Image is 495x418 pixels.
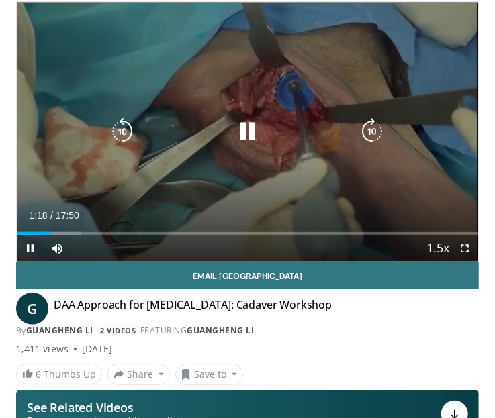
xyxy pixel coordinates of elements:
span: 17:50 [56,210,79,221]
button: Share [107,364,170,385]
button: Fullscreen [451,235,478,262]
button: Pause [17,235,44,262]
h4: DAA Approach for [MEDICAL_DATA]: Cadaver Workshop [54,298,332,319]
a: G [16,293,48,325]
div: [DATE] [82,342,112,356]
div: Progress Bar [17,232,478,235]
a: 6 Thumbs Up [16,364,102,384]
video-js: Video Player [17,2,478,262]
div: By FEATURING [16,325,479,337]
button: Playback Rate [424,235,451,262]
span: / [50,210,53,221]
a: 2 Videos [96,325,140,336]
p: See Related Videos [27,401,192,414]
span: 6 [36,368,41,380]
a: Email [GEOGRAPHIC_DATA] [16,262,479,289]
span: 1,411 views [16,342,69,356]
button: Mute [44,235,71,262]
button: Save to [175,364,244,385]
a: Guangheng li [26,325,93,336]
span: 1:18 [29,210,47,221]
a: Guangheng li [187,325,254,336]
